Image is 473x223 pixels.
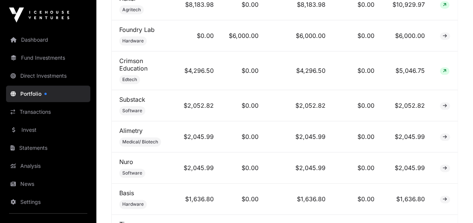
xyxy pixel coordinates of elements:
td: $0.00 [221,121,266,152]
img: Icehouse Ventures Logo [9,8,69,23]
span: Software [122,170,142,176]
td: $6,000.00 [266,20,333,51]
a: Basis [119,189,134,197]
a: Nuro [119,158,133,166]
td: $2,045.99 [266,121,333,152]
a: Dashboard [6,32,90,48]
td: $2,052.82 [176,90,221,121]
td: $4,296.50 [176,51,221,90]
a: Alimetry [119,127,143,134]
td: $2,045.99 [382,121,432,152]
td: $2,052.82 [382,90,432,121]
td: $0.00 [333,90,382,121]
a: Portfolio [6,86,90,102]
span: Agritech [122,7,141,13]
td: $2,045.99 [176,121,221,152]
a: Foundry Lab [119,26,155,33]
span: Edtech [122,77,137,83]
td: $5,046.75 [382,51,432,90]
a: Transactions [6,104,90,120]
td: $2,045.99 [176,152,221,184]
td: $1,636.80 [266,184,333,215]
a: Invest [6,122,90,138]
span: Hardware [122,38,144,44]
td: $0.00 [221,51,266,90]
a: Analysis [6,158,90,174]
span: Software [122,108,142,114]
td: $0.00 [333,152,382,184]
a: News [6,176,90,192]
a: Direct Investments [6,68,90,84]
span: Hardware [122,201,144,207]
a: Crimson Education [119,57,148,72]
td: $0.00 [221,152,266,184]
td: $0.00 [333,51,382,90]
a: Substack [119,96,145,103]
span: Medical/ Biotech [122,139,158,145]
td: $0.00 [333,121,382,152]
a: Statements [6,140,90,156]
td: $2,052.82 [266,90,333,121]
td: $0.00 [333,184,382,215]
td: $6,000.00 [382,20,432,51]
td: $1,636.80 [382,184,432,215]
td: $0.00 [221,90,266,121]
td: $1,636.80 [176,184,221,215]
td: $6,000.00 [221,20,266,51]
a: Settings [6,194,90,210]
td: $0.00 [333,20,382,51]
td: $2,045.99 [382,152,432,184]
iframe: Chat Widget [435,187,473,223]
a: Fund Investments [6,50,90,66]
td: $0.00 [176,20,221,51]
td: $4,296.50 [266,51,333,90]
td: $0.00 [221,184,266,215]
td: $2,045.99 [266,152,333,184]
